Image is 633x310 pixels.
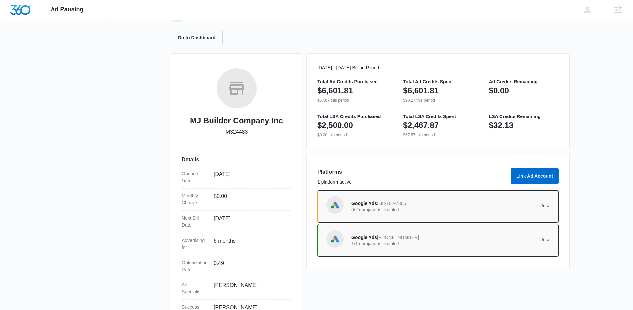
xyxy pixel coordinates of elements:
span: Ad Pausing [51,6,84,13]
div: Ad Specialist[PERSON_NAME] [182,277,291,300]
p: $0.00 [489,85,509,96]
button: Link Ad Account [511,168,559,184]
p: $32.13 [489,120,513,131]
dt: Advertising for [182,237,208,251]
dd: [DATE] [214,215,286,229]
dt: Optimization Rate [182,259,208,273]
p: Unset [452,237,552,242]
dd: 0.49 [214,259,286,273]
p: Total LSA Credits Spent [403,114,473,119]
h3: Platforms [317,168,507,176]
span: Google Ads [351,201,377,206]
p: 1/1 campaigns enabled [351,241,452,246]
a: Google AdsGoogle Ads[PHONE_NUMBER]1/1 campaigns enabledUnset [317,224,559,257]
p: $0.00 this period [317,132,387,138]
p: 1 platform active [317,179,507,186]
p: M324483 [226,128,248,136]
a: Go to Dashboard [171,35,227,40]
div: Monthly Charge$0.00 [182,189,291,211]
button: Go to Dashboard [171,30,223,45]
p: Total Ad Credits Spent [403,79,473,84]
p: Total LSA Credits Purchased [317,114,387,119]
div: Opened Date[DATE] [182,166,291,189]
div: Optimization Rate0.49 [182,255,291,277]
dd: $0.00 [214,193,286,206]
dd: [DATE] [214,170,286,184]
p: Unset [452,203,552,208]
dt: Opened Date [182,170,208,184]
a: Google AdsGoogle Ads538-102-73050/2 campaigns enabledUnset [317,190,559,223]
dd: [PERSON_NAME] [214,281,286,295]
a: Notification Settings [69,15,110,24]
dd: 6 months [214,237,286,251]
p: Total Ad Credits Purchased [317,79,387,84]
p: 0/2 campaigns enabled [351,207,452,212]
p: Ad Credits Remaining [489,79,559,84]
p: $6,601.81 [403,85,439,96]
span: [PHONE_NUMBER] [377,235,419,240]
img: Google Ads [330,200,340,210]
dt: Monthly Charge [182,193,208,206]
dt: Ad Specialist [182,281,208,295]
h3: Details [182,156,291,164]
p: $2,500.00 [317,120,353,131]
h2: MJ Builder Company Inc [190,115,283,127]
p: $67.87 this period [317,97,387,103]
span: Google Ads [351,235,377,240]
p: LSA Credits Remaining [489,114,559,119]
dt: Next Bill Date [182,215,208,229]
img: Google Ads [330,234,340,244]
span: 538-102-7305 [377,201,406,206]
div: Advertising for6 months [182,233,291,255]
p: $2,467.87 [403,120,439,131]
p: $90.27 this period [403,97,473,103]
div: Next Bill Date[DATE] [182,211,291,233]
p: [DATE] - [DATE] Billing Period [317,64,559,71]
p: $67.87 this period [403,132,473,138]
p: $6,601.81 [317,85,353,96]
